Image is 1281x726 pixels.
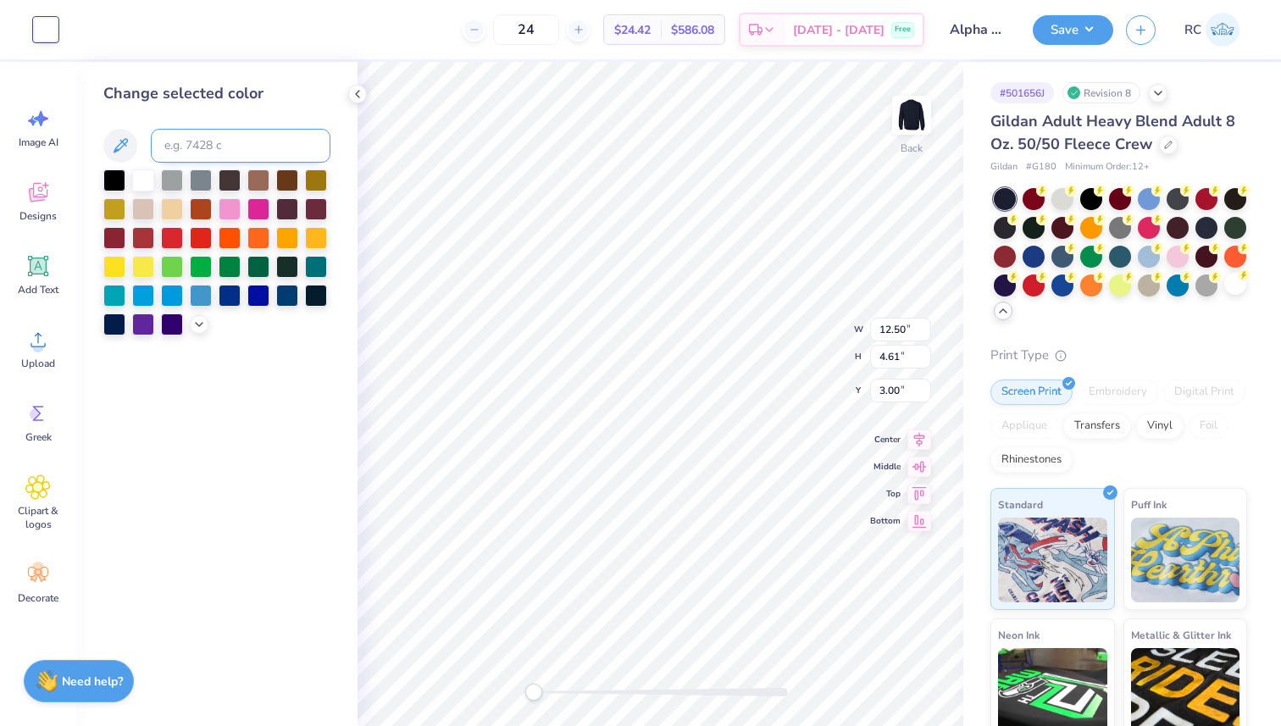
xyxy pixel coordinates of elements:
[1206,13,1239,47] img: Rohan Chaurasia
[1131,496,1167,513] span: Puff Ink
[1189,413,1228,439] div: Foil
[937,13,1020,47] input: Untitled Design
[895,24,911,36] span: Free
[990,160,1018,175] span: Gildan
[870,433,901,446] span: Center
[990,111,1235,154] span: Gildan Adult Heavy Blend Adult 8 Oz. 50/50 Fleece Crew
[525,684,542,701] div: Accessibility label
[1163,380,1245,405] div: Digital Print
[895,98,929,132] img: Back
[998,496,1043,513] span: Standard
[62,673,123,690] strong: Need help?
[671,21,714,39] span: $586.08
[990,380,1073,405] div: Screen Print
[1131,518,1240,602] img: Puff Ink
[19,136,58,149] span: Image AI
[1033,15,1113,45] button: Save
[901,141,923,156] div: Back
[793,21,884,39] span: [DATE] - [DATE]
[1062,82,1140,103] div: Revision 8
[10,504,66,531] span: Clipart & logos
[151,129,330,163] input: e.g. 7428 c
[990,413,1058,439] div: Applique
[1065,160,1150,175] span: Minimum Order: 12 +
[1131,626,1231,644] span: Metallic & Glitter Ink
[1184,20,1201,40] span: RC
[21,357,55,370] span: Upload
[18,591,58,605] span: Decorate
[990,346,1247,365] div: Print Type
[614,21,651,39] span: $24.42
[870,487,901,501] span: Top
[998,626,1040,644] span: Neon Ink
[493,14,559,45] input: – –
[103,82,330,105] div: Change selected color
[19,209,57,223] span: Designs
[1177,13,1247,47] a: RC
[1026,160,1056,175] span: # G180
[990,82,1054,103] div: # 501656J
[870,514,901,528] span: Bottom
[25,430,52,444] span: Greek
[1063,413,1131,439] div: Transfers
[998,518,1107,602] img: Standard
[990,447,1073,473] div: Rhinestones
[870,460,901,474] span: Middle
[18,283,58,296] span: Add Text
[1136,413,1184,439] div: Vinyl
[1078,380,1158,405] div: Embroidery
